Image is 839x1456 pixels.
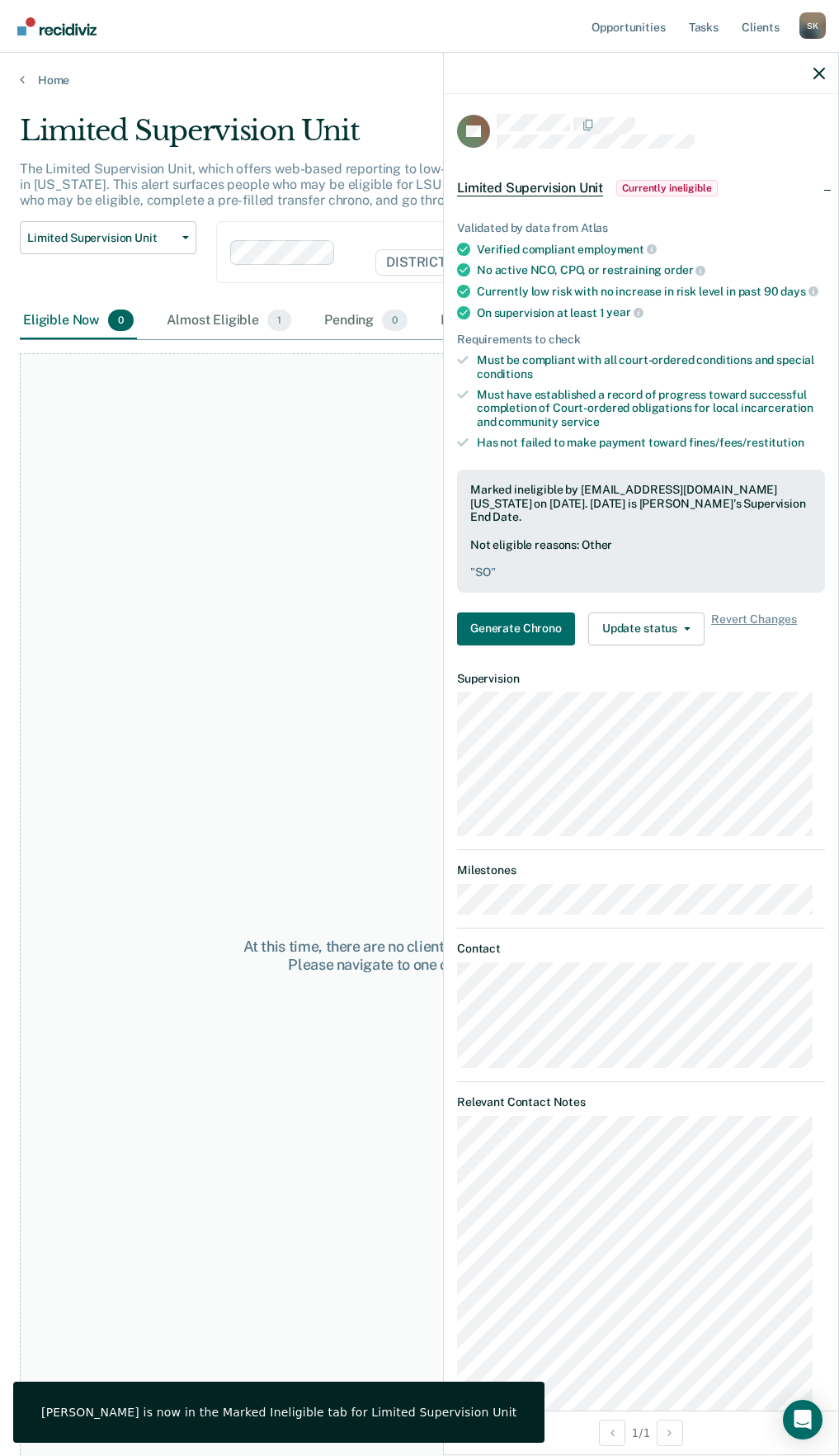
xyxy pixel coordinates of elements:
div: Almost Eligible [163,303,295,339]
div: Open Intercom Messenger [783,1400,823,1439]
button: Profile dropdown button [799,12,826,39]
div: Not eligible reasons: Other [470,538,812,579]
div: Must be compliant with all court-ordered conditions and special conditions [477,353,825,381]
span: order [664,263,705,277]
div: Marked Ineligible [437,303,582,339]
span: 0 [108,310,134,331]
span: employment [577,243,656,256]
div: [PERSON_NAME] is now in the Marked Ineligible tab for Limited Supervision Unit [41,1405,516,1420]
span: DISTRICT OFFICE 5, [GEOGRAPHIC_DATA] [375,249,672,276]
div: Limited Supervision UnitCurrently ineligible [444,162,838,215]
dt: Relevant Contact Notes [457,1095,825,1109]
div: Has not failed to make payment toward [477,436,825,450]
img: Recidiviz [17,17,97,35]
div: No active NCO, CPO, or restraining [477,262,825,277]
div: 1 / 1 [444,1411,838,1454]
span: year [606,305,643,319]
span: Limited Supervision Unit [27,231,176,245]
a: Home [20,73,819,87]
div: On supervision at least 1 [477,305,825,320]
div: Limited Supervision Unit [20,114,775,161]
div: Requirements to check [457,333,825,347]
a: Navigate to form link [457,612,582,645]
div: Eligible Now [20,303,137,339]
pre: " SO " [470,565,812,579]
div: S K [799,12,826,39]
button: Next Opportunity [657,1420,683,1446]
button: Previous Opportunity [599,1420,625,1446]
button: Update status [588,612,705,645]
div: Must have established a record of progress toward successful completion of Court-ordered obligati... [477,388,825,429]
dt: Milestones [457,863,825,877]
div: Pending [321,303,411,339]
div: At this time, there are no clients who are Eligible Now. Please navigate to one of the other tabs. [220,938,620,973]
span: Revert Changes [711,612,797,645]
div: Currently low risk with no increase in risk level in past 90 [477,284,825,299]
span: 1 [267,310,291,331]
span: Currently ineligible [616,180,718,196]
span: service [561,415,600,428]
div: Verified compliant [477,242,825,257]
p: The Limited Supervision Unit, which offers web-based reporting to low-risk clients, is the lowest... [20,161,769,208]
span: fines/fees/restitution [689,436,804,449]
dt: Contact [457,942,825,956]
span: Limited Supervision Unit [457,180,603,196]
span: 0 [382,310,408,331]
span: days [780,285,818,298]
div: Marked ineligible by [EMAIL_ADDRESS][DOMAIN_NAME][US_STATE] on [DATE]. [DATE] is [PERSON_NAME]'s ... [470,483,812,524]
dt: Supervision [457,672,825,686]
button: Generate Chrono [457,612,575,645]
div: Validated by data from Atlas [457,221,825,235]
